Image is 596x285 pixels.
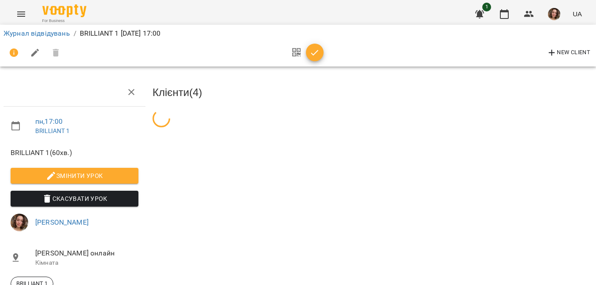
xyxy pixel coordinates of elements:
span: UA [573,9,582,19]
h3: Клієнти ( 4 ) [153,87,592,98]
span: Змінити урок [18,170,131,181]
img: 15232f8e2fb0b95b017a8128b0c4ecc9.jpg [11,214,28,231]
span: BRILLIANT 1 ( 60 хв. ) [11,148,138,158]
nav: breadcrumb [4,28,592,39]
button: Змінити урок [11,168,138,184]
button: Скасувати Урок [11,191,138,207]
button: New Client [544,46,592,60]
button: Menu [11,4,32,25]
button: UA [569,6,585,22]
span: Скасувати Урок [18,193,131,204]
span: New Client [547,48,590,58]
span: 1 [482,3,491,11]
img: Voopty Logo [42,4,86,17]
img: 15232f8e2fb0b95b017a8128b0c4ecc9.jpg [548,8,560,20]
p: Кімната [35,259,138,267]
a: [PERSON_NAME] [35,218,89,226]
a: Журнал відвідувань [4,29,70,37]
p: BRILLIANT 1 [DATE] 17:00 [80,28,161,39]
a: BRILLIANT 1 [35,127,70,134]
li: / [74,28,76,39]
span: For Business [42,18,86,24]
span: [PERSON_NAME] онлайн [35,248,138,259]
a: пн , 17:00 [35,117,63,126]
